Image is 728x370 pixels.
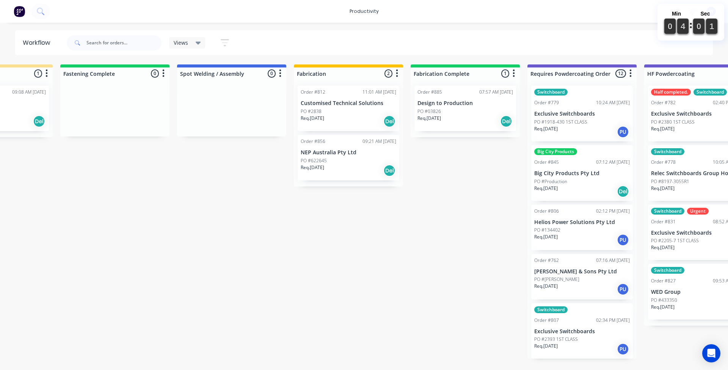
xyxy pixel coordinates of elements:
[534,119,587,125] p: PO #1918-430 1ST CLASS
[534,343,558,350] p: Req. [DATE]
[362,138,396,145] div: 09:21 AM [DATE]
[651,267,684,274] div: Switchboard
[651,89,691,96] div: Half completed.
[534,268,630,275] p: [PERSON_NAME] & Sons Pty Ltd
[651,185,675,192] p: Req. [DATE]
[596,257,630,264] div: 07:16 AM [DATE]
[534,185,558,192] p: Req. [DATE]
[534,89,568,96] div: Switchboard
[479,89,513,96] div: 07:57 AM [DATE]
[531,254,633,299] div: Order #76207:16 AM [DATE][PERSON_NAME] & Sons Pty LtdPO #[PERSON_NAME]Req.[DATE]PU
[534,328,630,335] p: Exclusive Switchboards
[86,35,162,50] input: Search for orders...
[14,6,25,17] img: Factory
[651,244,675,251] p: Req. [DATE]
[301,157,327,164] p: PO #622645
[534,336,578,343] p: PO #2393 1ST CLASS
[651,148,684,155] div: Switchboard
[651,178,689,185] p: PO #8197-3055R1
[531,303,633,359] div: SwitchboardOrder #80702:34 PM [DATE]Exclusive SwitchboardsPO #2393 1ST CLASSReq.[DATE]PU
[534,148,577,155] div: Big City Products
[596,159,630,166] div: 07:12 AM [DATE]
[23,38,54,47] div: Workflow
[651,208,684,215] div: Switchboard
[417,89,442,96] div: Order #885
[534,276,579,283] p: PO #[PERSON_NAME]
[417,100,513,107] p: Design to Production
[174,39,188,47] span: Views
[651,99,676,106] div: Order #782
[500,115,512,127] div: Del
[534,227,560,234] p: PO #134402
[301,149,396,156] p: NEP Australia Pty Ltd
[534,111,630,117] p: Exclusive Switchboards
[531,86,633,141] div: SwitchboardOrder #77910:24 AM [DATE]Exclusive SwitchboardsPO #1918-430 1ST CLASSReq.[DATE]PU
[417,115,441,122] p: Req. [DATE]
[298,86,399,131] div: Order #81211:01 AM [DATE]Customised Technical SolutionsPO #2838Req.[DATE]Del
[414,86,516,131] div: Order #88507:57 AM [DATE]Design to ProductionPO #03826Req.[DATE]Del
[534,306,568,313] div: Switchboard
[383,165,395,177] div: Del
[534,178,567,185] p: PO #Production
[651,297,677,304] p: PO #433350
[702,344,720,362] div: Open Intercom Messenger
[651,125,675,132] p: Req. [DATE]
[651,119,695,125] p: PO #2380 1ST CLASS
[617,283,629,295] div: PU
[651,159,676,166] div: Order #778
[534,234,558,240] p: Req. [DATE]
[534,99,559,106] div: Order #779
[301,108,322,115] p: PO #2838
[33,115,45,127] div: Del
[687,208,709,215] div: Urgent
[301,164,324,171] p: Req. [DATE]
[298,135,399,180] div: Order #85609:21 AM [DATE]NEP Australia Pty LtdPO #622645Req.[DATE]Del
[301,89,325,96] div: Order #812
[596,317,630,324] div: 02:34 PM [DATE]
[346,6,383,17] div: productivity
[534,317,559,324] div: Order #807
[651,277,676,284] div: Order #827
[617,126,629,138] div: PU
[301,115,324,122] p: Req. [DATE]
[534,257,559,264] div: Order #762
[301,138,325,145] div: Order #856
[531,205,633,250] div: Order #80602:12 PM [DATE]Helios Power Solutions Pty LtdPO #134402Req.[DATE]PU
[651,218,676,225] div: Order #831
[534,125,558,132] p: Req. [DATE]
[417,108,441,115] p: PO #03826
[693,89,727,96] div: Switchboard
[617,234,629,246] div: PU
[362,89,396,96] div: 11:01 AM [DATE]
[531,145,633,201] div: Big City ProductsOrder #84507:12 AM [DATE]Big City Products Pty LtdPO #ProductionReq.[DATE]Del
[534,208,559,215] div: Order #806
[534,159,559,166] div: Order #845
[534,283,558,290] p: Req. [DATE]
[651,304,675,310] p: Req. [DATE]
[617,185,629,198] div: Del
[301,100,396,107] p: Customised Technical Solutions
[596,208,630,215] div: 02:12 PM [DATE]
[651,237,699,244] p: PO #2205-7 1ST CLASS
[596,99,630,106] div: 10:24 AM [DATE]
[534,219,630,226] p: Helios Power Solutions Pty Ltd
[12,89,46,96] div: 09:08 AM [DATE]
[383,115,395,127] div: Del
[617,343,629,355] div: PU
[534,170,630,177] p: Big City Products Pty Ltd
